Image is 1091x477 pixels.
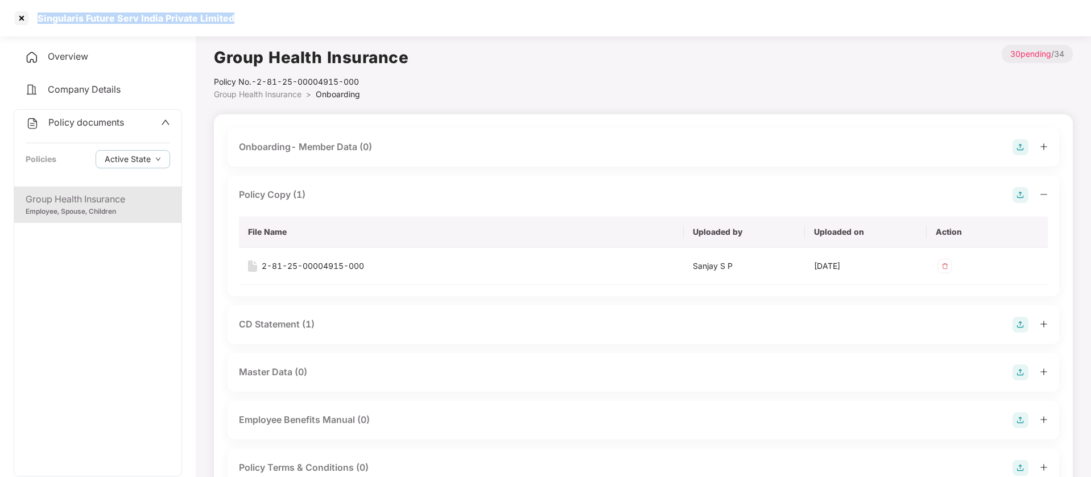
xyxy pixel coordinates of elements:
[1013,187,1028,203] img: svg+xml;base64,PHN2ZyB4bWxucz0iaHR0cDovL3d3dy53My5vcmcvMjAwMC9zdmciIHdpZHRoPSIyOCIgaGVpZ2h0PSIyOC...
[1040,368,1048,376] span: plus
[248,260,257,272] img: svg+xml;base64,PHN2ZyB4bWxucz0iaHR0cDovL3d3dy53My5vcmcvMjAwMC9zdmciIHdpZHRoPSIxNiIgaGVpZ2h0PSIyMC...
[1040,143,1048,151] span: plus
[26,192,170,206] div: Group Health Insurance
[26,153,56,165] div: Policies
[814,260,917,272] div: [DATE]
[1040,320,1048,328] span: plus
[936,257,954,275] img: svg+xml;base64,PHN2ZyB4bWxucz0iaHR0cDovL3d3dy53My5vcmcvMjAwMC9zdmciIHdpZHRoPSIzMiIgaGVpZ2h0PSIzMi...
[25,83,39,97] img: svg+xml;base64,PHN2ZyB4bWxucz0iaHR0cDovL3d3dy53My5vcmcvMjAwMC9zdmciIHdpZHRoPSIyNCIgaGVpZ2h0PSIyNC...
[105,153,151,165] span: Active State
[26,206,170,217] div: Employee, Spouse, Children
[31,13,234,24] div: Singularis Future Serv India Private Limited
[48,84,121,95] span: Company Details
[1040,463,1048,471] span: plus
[239,365,307,379] div: Master Data (0)
[1040,416,1048,424] span: plus
[48,117,124,128] span: Policy documents
[1013,460,1028,476] img: svg+xml;base64,PHN2ZyB4bWxucz0iaHR0cDovL3d3dy53My5vcmcvMjAwMC9zdmciIHdpZHRoPSIyOCIgaGVpZ2h0PSIyOC...
[316,89,360,99] span: Onboarding
[1013,317,1028,333] img: svg+xml;base64,PHN2ZyB4bWxucz0iaHR0cDovL3d3dy53My5vcmcvMjAwMC9zdmciIHdpZHRoPSIyOCIgaGVpZ2h0PSIyOC...
[239,461,369,475] div: Policy Terms & Conditions (0)
[25,51,39,64] img: svg+xml;base64,PHN2ZyB4bWxucz0iaHR0cDovL3d3dy53My5vcmcvMjAwMC9zdmciIHdpZHRoPSIyNCIgaGVpZ2h0PSIyNC...
[1010,49,1051,59] span: 30 pending
[239,317,315,331] div: CD Statement (1)
[214,76,408,88] div: Policy No.- 2-81-25-00004915-000
[96,150,170,168] button: Active Statedown
[239,188,305,202] div: Policy Copy (1)
[1040,190,1048,198] span: minus
[48,51,88,62] span: Overview
[262,260,364,272] div: 2-81-25-00004915-000
[805,217,926,248] th: Uploaded on
[693,260,796,272] div: Sanjay S P
[239,217,684,248] th: File Name
[684,217,805,248] th: Uploaded by
[1013,364,1028,380] img: svg+xml;base64,PHN2ZyB4bWxucz0iaHR0cDovL3d3dy53My5vcmcvMjAwMC9zdmciIHdpZHRoPSIyOCIgaGVpZ2h0PSIyOC...
[306,89,311,99] span: >
[239,140,372,154] div: Onboarding- Member Data (0)
[927,217,1048,248] th: Action
[1002,45,1073,63] p: / 34
[1013,139,1028,155] img: svg+xml;base64,PHN2ZyB4bWxucz0iaHR0cDovL3d3dy53My5vcmcvMjAwMC9zdmciIHdpZHRoPSIyOCIgaGVpZ2h0PSIyOC...
[161,118,170,127] span: up
[1013,412,1028,428] img: svg+xml;base64,PHN2ZyB4bWxucz0iaHR0cDovL3d3dy53My5vcmcvMjAwMC9zdmciIHdpZHRoPSIyOCIgaGVpZ2h0PSIyOC...
[214,89,301,99] span: Group Health Insurance
[239,413,370,427] div: Employee Benefits Manual (0)
[214,45,408,70] h1: Group Health Insurance
[155,156,161,163] span: down
[26,117,39,130] img: svg+xml;base64,PHN2ZyB4bWxucz0iaHR0cDovL3d3dy53My5vcmcvMjAwMC9zdmciIHdpZHRoPSIyNCIgaGVpZ2h0PSIyNC...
